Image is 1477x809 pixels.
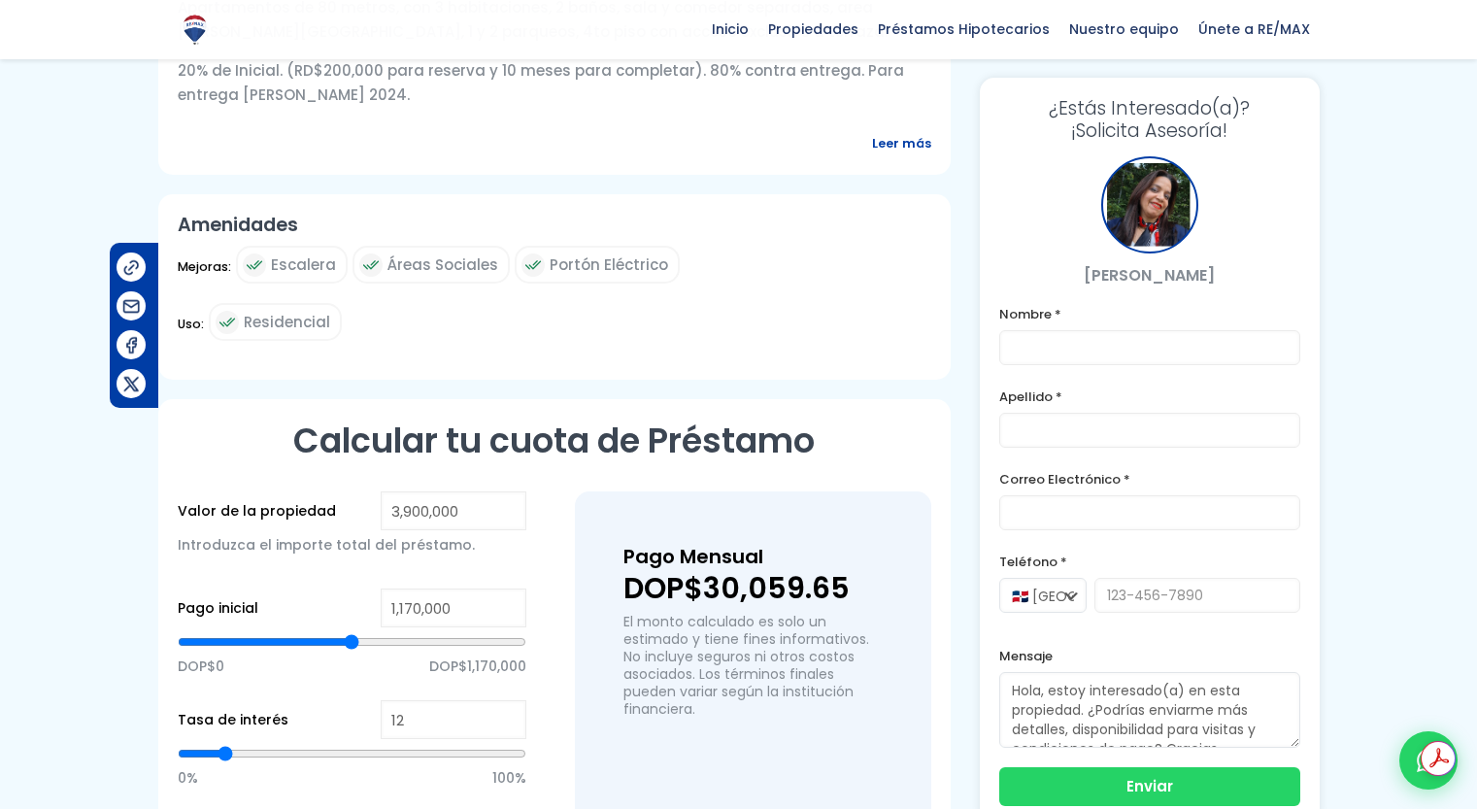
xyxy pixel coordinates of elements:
[429,652,526,681] span: DOP$1,170,000
[178,312,204,350] span: Uso:
[999,672,1300,748] textarea: Hola, estoy interesado(a) en esta propiedad. ¿Podrías enviarme más detalles, disponibilidad para ...
[178,596,258,621] label: Pago inicial
[121,257,142,278] img: Compartir
[999,97,1300,119] span: ¿Estás Interesado(a)?
[178,499,336,523] label: Valor de la propiedad
[1189,15,1320,44] span: Únete a RE/MAX
[381,589,526,627] input: RD$
[999,767,1300,806] button: Enviar
[623,613,883,718] p: El monto calculado es solo un estimado y tiene fines informativos. No incluye seguros ni otros co...
[521,253,545,277] img: check icon
[999,302,1300,326] label: Nombre *
[121,374,142,394] img: Compartir
[1094,578,1300,613] input: 123-456-7890
[178,652,224,681] span: DOP$0
[178,58,931,107] p: 20% de Inicial. (RD$200,000 para reserva y 10 meses para completar). 80% contra entrega. Para ent...
[271,253,336,277] span: Escalera
[1101,156,1198,253] div: Yaneris Fajardo
[381,700,526,739] input: %
[178,708,288,732] label: Tasa de interés
[550,253,668,277] span: Portón Eléctrico
[387,253,498,277] span: Áreas Sociales
[999,467,1300,491] label: Correo Electrónico *
[999,263,1300,287] p: [PERSON_NAME]
[868,15,1059,44] span: Préstamos Hipotecarios
[243,253,266,277] img: check icon
[1059,15,1189,44] span: Nuestro equipo
[623,540,883,574] h3: Pago Mensual
[999,550,1300,574] label: Teléfono *
[216,311,239,334] img: check icon
[178,535,475,555] span: Introduzca el importe total del préstamo.
[872,131,931,155] span: Leer más
[702,15,758,44] span: Inicio
[121,335,142,355] img: Compartir
[492,763,526,792] span: 100%
[178,763,198,792] span: 0%
[178,13,212,47] img: Logo de REMAX
[758,15,868,44] span: Propiedades
[178,419,931,462] h2: Calcular tu cuota de Préstamo
[121,296,142,317] img: Compartir
[244,310,330,334] span: Residencial
[999,385,1300,409] label: Apellido *
[999,97,1300,142] h3: ¡Solicita Asesoría!
[178,254,231,292] span: Mejoras:
[999,644,1300,668] label: Mensaje
[359,253,383,277] img: check icon
[178,214,931,236] h2: Amenidades
[623,574,883,603] p: DOP$30,059.65
[381,491,526,530] input: RD$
